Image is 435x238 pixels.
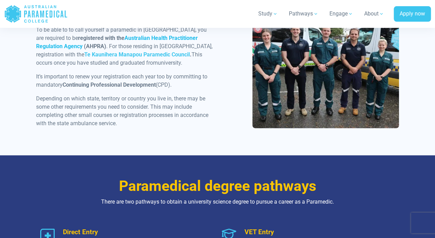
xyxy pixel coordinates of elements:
[36,35,198,50] a: Australian Health Practitioner Regulation Agency
[36,26,213,67] p: To be able to to call yourself a paramedic in [GEOGRAPHIC_DATA], you are required to be . For tho...
[63,82,156,88] strong: Continuing Professional Development
[244,228,274,236] span: VET Entry
[325,4,357,23] a: Engage
[84,51,192,58] strong: .
[84,43,106,50] strong: (AHPRA)
[36,73,213,89] p: It’s important to renew your registration each year too by committing to mandatory (CPD).
[158,60,181,66] span: university
[36,177,399,195] h3: Paramedical degree pathways
[78,35,124,41] strong: registered with the
[285,4,323,23] a: Pathways
[360,4,388,23] a: About
[84,51,190,58] a: Te Kaunihera Manapou Paramedic Council
[36,198,399,206] p: There are two pathways to obtain a university science degree to pursue a career as a Paramedic.
[394,6,431,22] a: Apply now
[36,95,213,128] p: Depending on which state, territory or country you live in, there may be some other requirements ...
[4,3,68,25] a: Australian Paramedical College
[254,4,282,23] a: Study
[63,228,98,236] span: Direct Entry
